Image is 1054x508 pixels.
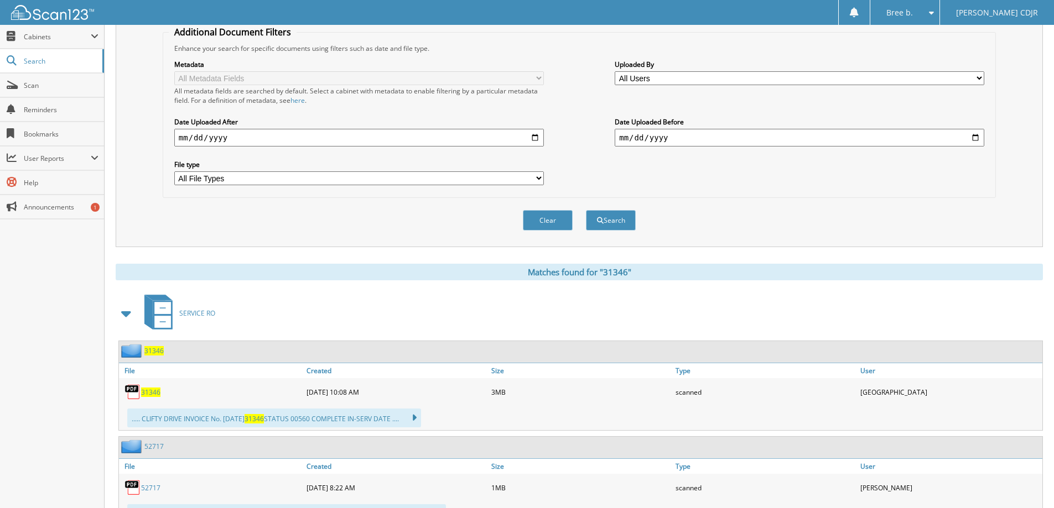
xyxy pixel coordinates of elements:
[121,439,144,453] img: folder2.png
[24,154,91,163] span: User Reports
[858,381,1042,403] div: [GEOGRAPHIC_DATA]
[121,344,144,358] img: folder2.png
[956,9,1038,16] span: [PERSON_NAME] CDJR
[174,129,544,146] input: start
[127,409,421,427] div: ..... CLIFTY DRIVE INVOICE No. [DATE] STATUS 00560 COMPLETE IN-SERV DATE ....
[489,459,673,474] a: Size
[586,210,636,231] button: Search
[489,381,673,403] div: 3MB
[174,60,544,69] label: Metadata
[124,384,141,400] img: PDF.png
[138,291,215,335] a: SERVICE RO
[304,459,489,474] a: Created
[673,476,858,499] div: scanned
[24,32,91,41] span: Cabinets
[523,210,573,231] button: Clear
[124,479,141,496] img: PDF.png
[886,9,913,16] span: Bree b.
[174,117,544,127] label: Date Uploaded After
[304,476,489,499] div: [DATE] 8:22 AM
[304,363,489,378] a: Created
[615,60,984,69] label: Uploaded By
[144,346,164,355] a: 31346
[91,203,100,212] div: 1
[174,86,544,105] div: All metadata fields are searched by default. Select a cabinet with metadata to enable filtering b...
[179,308,215,318] span: SERVICE RO
[116,264,1043,280] div: Matches found for "31346"
[290,96,305,105] a: here
[169,44,990,53] div: Enhance your search for specific documents using filters such as date and file type.
[673,459,858,474] a: Type
[119,363,304,378] a: File
[24,178,98,187] span: Help
[24,105,98,114] span: Reminders
[858,459,1042,474] a: User
[489,363,673,378] a: Size
[24,202,98,212] span: Announcements
[11,5,94,20] img: scan123-logo-white.svg
[169,26,297,38] legend: Additional Document Filters
[858,363,1042,378] a: User
[999,455,1054,508] iframe: Chat Widget
[174,160,544,169] label: File type
[24,129,98,139] span: Bookmarks
[615,129,984,146] input: end
[24,81,98,90] span: Scan
[673,363,858,378] a: Type
[489,476,673,499] div: 1MB
[119,459,304,474] a: File
[304,381,489,403] div: [DATE] 10:08 AM
[245,414,264,423] span: 31346
[141,483,160,493] a: 52717
[858,476,1042,499] div: [PERSON_NAME]
[673,381,858,403] div: scanned
[144,442,164,451] a: 52717
[141,387,160,397] a: 31346
[615,117,984,127] label: Date Uploaded Before
[24,56,97,66] span: Search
